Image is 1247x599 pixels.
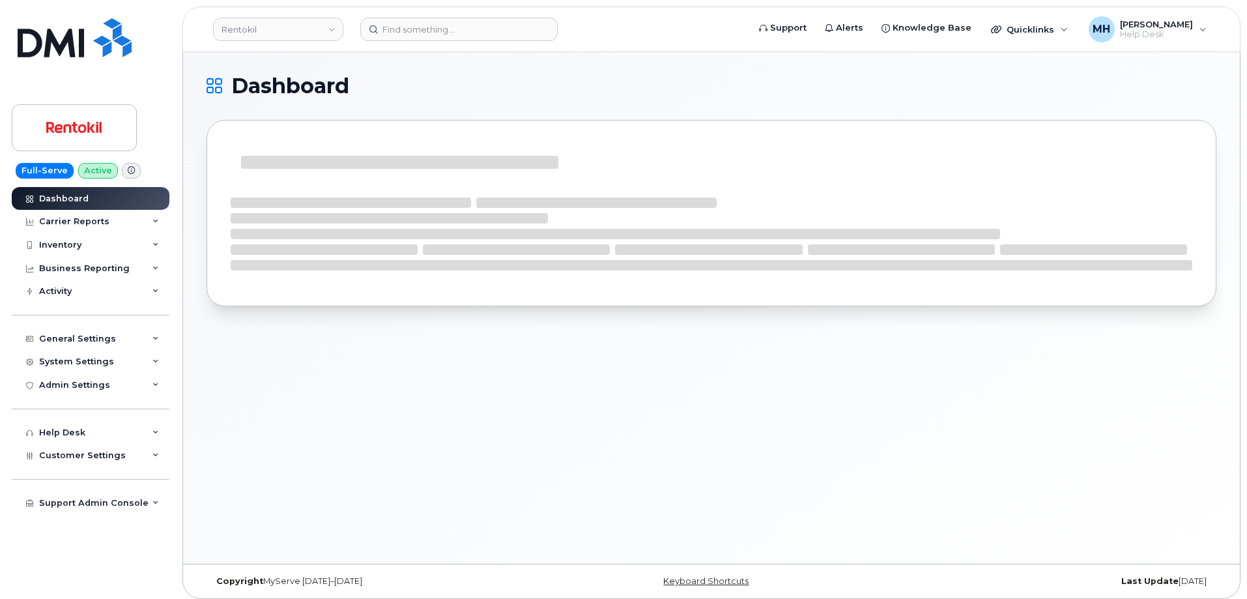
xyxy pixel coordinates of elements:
[207,576,543,587] div: MyServe [DATE]–[DATE]
[231,76,349,96] span: Dashboard
[880,576,1216,587] div: [DATE]
[1121,576,1179,586] strong: Last Update
[216,576,263,586] strong: Copyright
[663,576,749,586] a: Keyboard Shortcuts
